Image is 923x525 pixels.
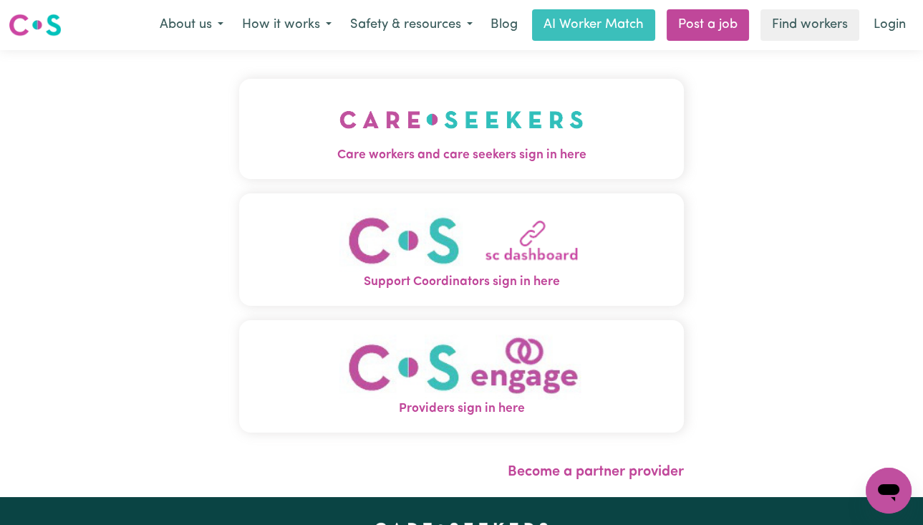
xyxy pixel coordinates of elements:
button: How it works [233,10,341,40]
button: Support Coordinators sign in here [239,193,684,306]
span: Care workers and care seekers sign in here [239,146,684,165]
a: Post a job [667,9,749,41]
span: Providers sign in here [239,400,684,418]
a: Find workers [760,9,859,41]
a: Careseekers logo [9,9,62,42]
a: Login [865,9,914,41]
iframe: Button to launch messaging window [866,468,912,514]
button: Providers sign in here [239,320,684,433]
a: AI Worker Match [532,9,655,41]
button: About us [150,10,233,40]
a: Become a partner provider [508,465,684,479]
button: Care workers and care seekers sign in here [239,79,684,179]
button: Safety & resources [341,10,482,40]
a: Blog [482,9,526,41]
img: Careseekers logo [9,12,62,38]
span: Support Coordinators sign in here [239,273,684,292]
